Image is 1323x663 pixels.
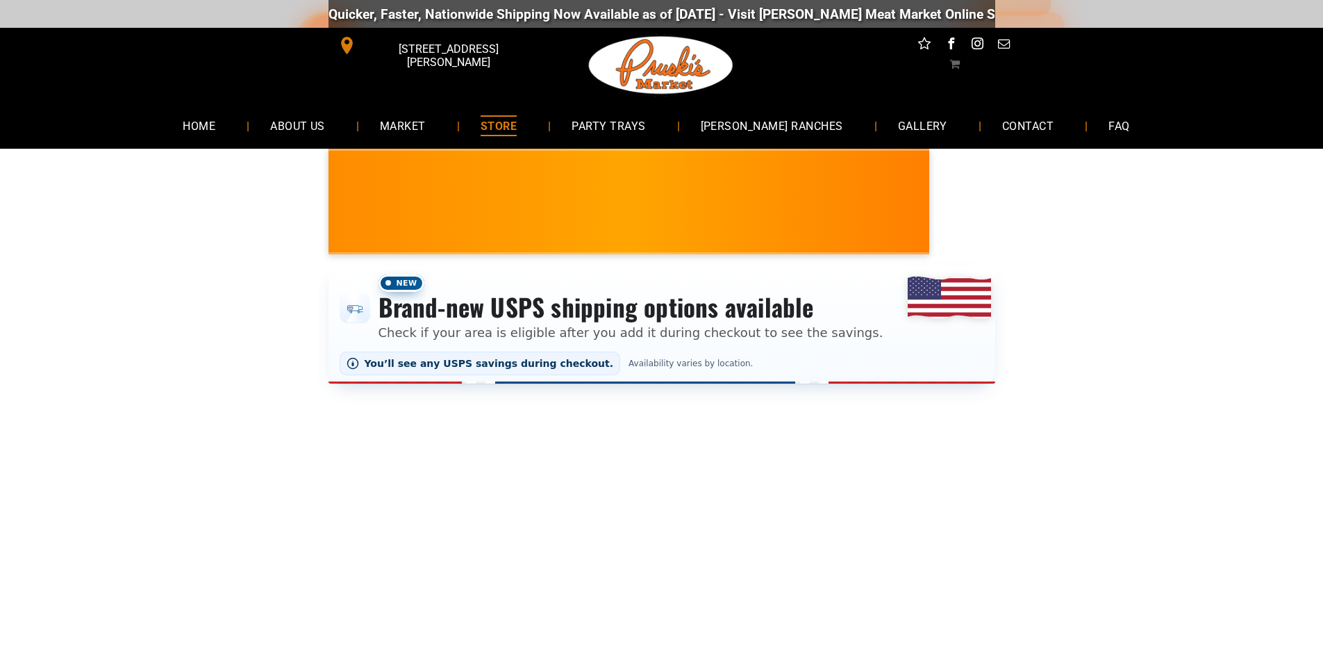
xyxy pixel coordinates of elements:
a: facebook [942,35,960,56]
a: MARKET [359,107,447,144]
a: Social network [915,35,933,56]
span: [PERSON_NAME] MARKET [905,211,1178,234]
a: email [995,35,1013,56]
a: FAQ [1088,107,1150,144]
a: instagram [968,35,986,56]
a: CONTACT [981,107,1074,144]
div: Shipping options announcement [328,265,995,384]
p: Check if your area is eligible after you add it during checkout to see the savings. [378,323,883,342]
a: HOME [162,107,236,144]
a: [PERSON_NAME] RANCHES [680,107,864,144]
a: GALLERY [877,107,968,144]
img: Pruski-s+Market+HQ+Logo2-1920w.png [586,28,736,103]
h3: Brand-new USPS shipping options available [378,292,883,322]
div: Quicker, Faster, Nationwide Shipping Now Available as of [DATE] - Visit [PERSON_NAME] Meat Market... [310,6,1151,22]
span: Availability varies by location. [626,359,756,368]
a: [STREET_ADDRESS][PERSON_NAME] [328,35,541,56]
a: ABOUT US [249,107,346,144]
span: [STREET_ADDRESS][PERSON_NAME] [358,35,538,76]
span: You’ll see any USPS savings during checkout. [365,358,614,369]
a: STORE [460,107,538,144]
span: New [378,275,424,292]
a: PARTY TRAYS [551,107,666,144]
